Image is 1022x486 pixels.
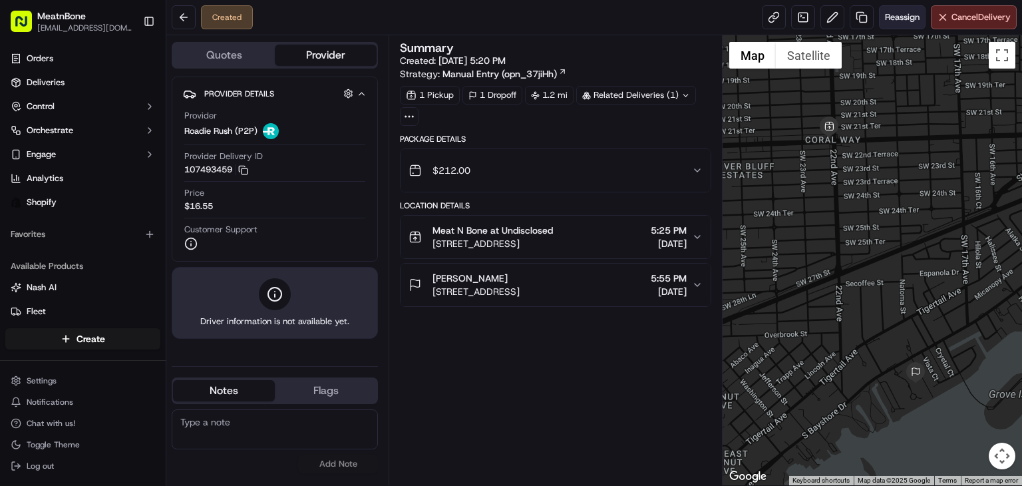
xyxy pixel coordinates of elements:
a: Terms (opens in new tab) [938,477,957,484]
button: Orchestrate [5,120,160,141]
div: 📗 [13,298,24,309]
button: Start new chat [226,130,242,146]
span: Meat N Bone at Undisclosed [432,224,553,237]
span: $212.00 [432,164,470,177]
div: 1.2 mi [525,86,574,105]
button: Fleet [5,301,160,322]
span: [PERSON_NAME] [432,272,508,285]
span: Deliveries [27,77,65,89]
div: 1 Dropoff [462,86,522,105]
a: Powered byPylon [94,329,161,340]
span: [DATE] [651,285,687,298]
button: CancelDelivery [931,5,1017,29]
img: Google [726,468,770,485]
a: Nash AI [11,282,155,294]
span: Chat with us! [27,418,75,429]
span: API Documentation [126,297,214,310]
div: 1 Pickup [400,86,460,105]
div: Past conversations [13,172,89,183]
img: Wisdom Oko [13,229,35,255]
span: Map data ©2025 Google [858,477,930,484]
a: Deliveries [5,72,160,93]
div: Available Products [5,256,160,277]
span: Created: [400,54,506,67]
span: Driver information is not available yet. [200,316,349,328]
button: Nash AI [5,277,160,298]
span: Provider Details [204,89,274,99]
button: Provider [275,45,377,66]
button: 107493459 [184,164,248,176]
span: [STREET_ADDRESS] [432,237,553,250]
button: Provider Details [183,83,367,105]
span: Wisdom [PERSON_NAME] [41,206,142,216]
span: 5:25 PM [651,224,687,237]
button: Engage [5,144,160,165]
button: Show satellite imagery [776,42,842,69]
button: Toggle Theme [5,435,160,454]
button: [EMAIL_ADDRESS][DOMAIN_NAME] [37,23,132,33]
span: Nash AI [27,282,57,294]
span: Engage [27,148,56,160]
button: Control [5,96,160,117]
span: Provider [184,110,217,122]
button: Create [5,328,160,350]
button: Notes [173,380,275,401]
span: • [144,242,149,252]
img: Wisdom Oko [13,193,35,219]
span: Orders [27,53,53,65]
img: 1736555255976-a54dd68f-1ca7-489b-9aae-adbdc363a1c4 [27,242,37,253]
a: Open this area in Google Maps (opens a new window) [726,468,770,485]
span: Analytics [27,172,63,184]
span: Notifications [27,397,73,407]
span: Manual Entry (opn_37jiHh) [442,67,557,81]
span: $16.55 [184,200,213,212]
img: 1736555255976-a54dd68f-1ca7-489b-9aae-adbdc363a1c4 [13,126,37,150]
a: Shopify [5,192,160,213]
a: Manual Entry (opn_37jiHh) [442,67,567,81]
div: Favorites [5,224,160,245]
button: MeatnBone [37,9,86,23]
h3: Summary [400,42,454,54]
div: We're available if you need us! [60,140,183,150]
a: Fleet [11,306,155,318]
span: Cancel Delivery [951,11,1011,23]
div: Location Details [400,200,711,211]
button: Quotes [173,45,275,66]
div: Related Deliveries (1) [576,86,696,105]
button: Show street map [729,42,776,69]
button: Map camera controls [989,443,1015,469]
span: Create [77,332,105,346]
button: Toggle fullscreen view [989,42,1015,69]
span: Settings [27,375,57,386]
div: Start new chat [60,126,218,140]
span: Knowledge Base [27,297,102,310]
button: Settings [5,371,160,390]
img: 8571987876998_91fb9ceb93ad5c398215_72.jpg [28,126,52,150]
span: [DATE] [152,206,179,216]
input: Got a question? Start typing here... [35,85,240,99]
button: Keyboard shortcuts [792,476,850,485]
img: roadie-logo-v2.jpg [263,123,279,139]
button: MeatnBone[EMAIL_ADDRESS][DOMAIN_NAME] [5,5,138,37]
span: Control [27,101,55,113]
a: Analytics [5,168,160,189]
span: [DATE] [152,242,179,252]
span: Customer Support [184,224,257,236]
span: Toggle Theme [27,439,80,450]
a: Orders [5,48,160,69]
span: [STREET_ADDRESS] [432,285,520,298]
span: 5:55 PM [651,272,687,285]
span: Fleet [27,306,46,318]
img: Nash [13,13,40,39]
span: Price [184,187,204,199]
button: $212.00 [401,149,711,192]
span: • [144,206,149,216]
div: Strategy: [400,67,567,81]
span: Roadie Rush (P2P) [184,125,257,137]
span: Log out [27,461,54,471]
button: Reassign [879,5,926,29]
span: Reassign [885,11,920,23]
span: Orchestrate [27,124,73,136]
